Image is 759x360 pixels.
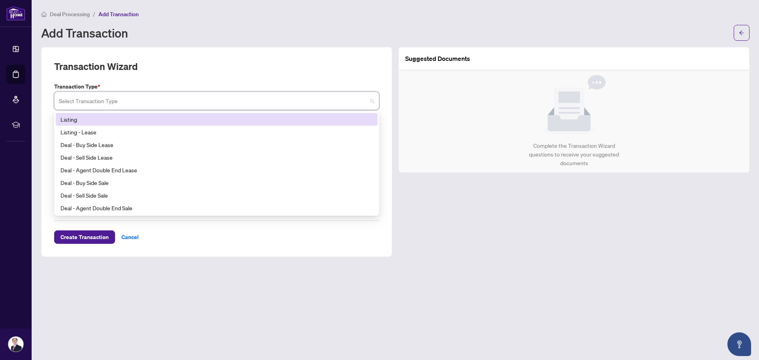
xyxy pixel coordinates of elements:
div: Deal - Buy Side Sale [60,178,373,187]
div: Deal - Agent Double End Sale [56,202,378,214]
div: Deal - Buy Side Lease [60,140,373,149]
h2: Transaction Wizard [54,60,138,73]
div: Listing - Lease [56,126,378,138]
span: arrow-left [739,30,744,36]
button: Create Transaction [54,230,115,244]
span: Create Transaction [60,231,109,243]
button: Cancel [115,230,145,244]
span: home [41,11,47,17]
img: Null State Icon [542,75,606,135]
div: Deal - Sell Side Sale [60,191,373,200]
div: Listing [56,113,378,126]
div: Deal - Agent Double End Lease [60,166,373,174]
h1: Add Transaction [41,26,128,39]
li: / [93,9,95,19]
div: Deal - Sell Side Lease [56,151,378,164]
div: Listing - Lease [60,128,373,136]
span: Deal Processing [50,11,90,18]
button: Open asap [727,332,751,356]
div: Complete the Transaction Wizard questions to receive your suggested documents [521,141,628,168]
span: Cancel [121,231,139,243]
label: Transaction Type [54,82,379,91]
div: Deal - Agent Double End Sale [60,204,373,212]
img: Profile Icon [8,337,23,352]
div: Deal - Agent Double End Lease [56,164,378,176]
div: Deal - Buy Side Sale [56,176,378,189]
span: Add Transaction [98,11,139,18]
div: Deal - Sell Side Lease [60,153,373,162]
div: Deal - Buy Side Lease [56,138,378,151]
img: logo [6,6,25,21]
div: Listing [60,115,373,124]
div: Deal - Sell Side Sale [56,189,378,202]
article: Suggested Documents [405,54,470,64]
